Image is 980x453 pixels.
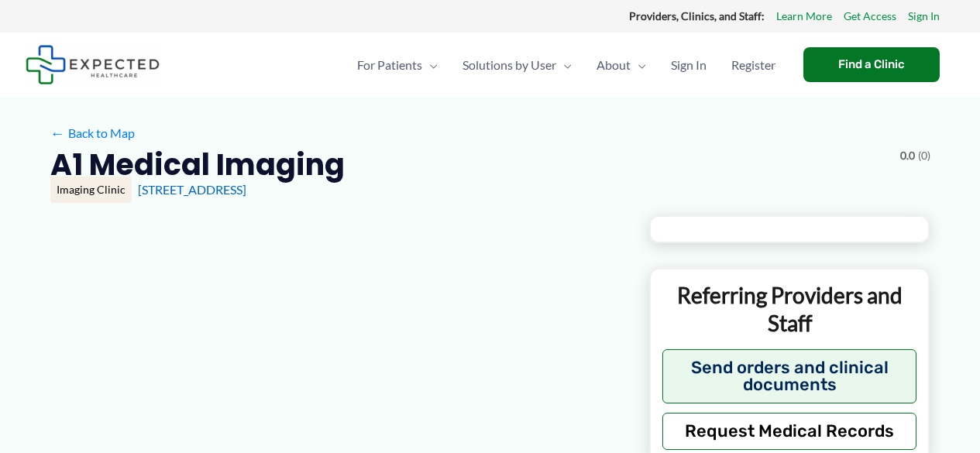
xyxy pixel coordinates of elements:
[671,38,707,92] span: Sign In
[357,38,422,92] span: For Patients
[50,122,135,145] a: ←Back to Map
[345,38,450,92] a: For PatientsMenu Toggle
[462,38,556,92] span: Solutions by User
[908,6,940,26] a: Sign In
[345,38,788,92] nav: Primary Site Navigation
[844,6,896,26] a: Get Access
[631,38,646,92] span: Menu Toggle
[422,38,438,92] span: Menu Toggle
[900,146,915,166] span: 0.0
[662,413,917,450] button: Request Medical Records
[556,38,572,92] span: Menu Toggle
[26,45,160,84] img: Expected Healthcare Logo - side, dark font, small
[918,146,930,166] span: (0)
[584,38,658,92] a: AboutMenu Toggle
[50,177,132,203] div: Imaging Clinic
[138,182,246,197] a: [STREET_ADDRESS]
[719,38,788,92] a: Register
[731,38,775,92] span: Register
[450,38,584,92] a: Solutions by UserMenu Toggle
[50,125,65,140] span: ←
[776,6,832,26] a: Learn More
[803,47,940,82] a: Find a Clinic
[597,38,631,92] span: About
[50,146,345,184] h2: A1 Medical Imaging
[662,281,917,338] p: Referring Providers and Staff
[629,9,765,22] strong: Providers, Clinics, and Staff:
[658,38,719,92] a: Sign In
[662,349,917,403] button: Send orders and clinical documents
